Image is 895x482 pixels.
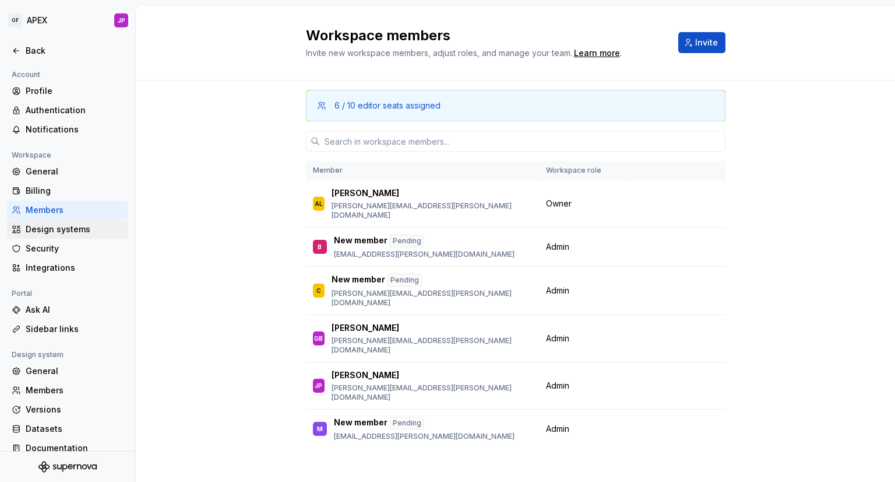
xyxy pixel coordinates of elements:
[26,243,124,254] div: Security
[26,45,124,57] div: Back
[390,417,424,429] div: Pending
[546,241,569,253] span: Admin
[7,101,128,120] a: Authentication
[332,201,532,220] p: [PERSON_NAME][EMAIL_ADDRESS][PERSON_NAME][DOMAIN_NAME]
[546,423,569,435] span: Admin
[38,461,97,473] svg: Supernova Logo
[332,187,399,199] p: [PERSON_NAME]
[7,381,128,400] a: Members
[332,336,532,355] p: [PERSON_NAME][EMAIL_ADDRESS][PERSON_NAME][DOMAIN_NAME]
[387,274,422,287] div: Pending
[26,124,124,135] div: Notifications
[7,82,128,100] a: Profile
[678,32,725,53] button: Invite
[332,383,532,402] p: [PERSON_NAME][EMAIL_ADDRESS][PERSON_NAME][DOMAIN_NAME]
[7,320,128,338] a: Sidebar links
[334,100,441,111] div: 6 / 10 editor seats assigned
[539,161,628,180] th: Workspace role
[306,26,664,45] h2: Workspace members
[7,220,128,239] a: Design systems
[390,235,424,247] div: Pending
[306,48,572,58] span: Invite new workspace members, adjust roles, and manage your team.
[334,235,387,247] p: New member
[7,68,45,82] div: Account
[546,380,569,392] span: Admin
[26,104,124,116] div: Authentication
[7,400,128,419] a: Versions
[332,289,532,308] p: [PERSON_NAME][EMAIL_ADDRESS][PERSON_NAME][DOMAIN_NAME]
[546,285,569,296] span: Admin
[7,362,128,380] a: General
[7,181,128,200] a: Billing
[316,285,321,296] div: C
[7,201,128,219] a: Members
[315,198,323,209] div: AL
[26,185,124,197] div: Billing
[26,442,124,454] div: Documentation
[695,37,718,48] span: Invite
[7,259,128,277] a: Integrations
[8,13,22,27] div: OF
[7,162,128,181] a: General
[26,304,124,316] div: Ask AI
[306,161,539,180] th: Member
[546,198,572,209] span: Owner
[7,301,128,319] a: Ask AI
[27,15,47,26] div: APEX
[26,385,124,396] div: Members
[7,439,128,457] a: Documentation
[26,323,124,335] div: Sidebar links
[334,417,387,429] p: New member
[26,262,124,274] div: Integrations
[334,432,515,441] p: [EMAIL_ADDRESS][PERSON_NAME][DOMAIN_NAME]
[7,287,37,301] div: Portal
[26,85,124,97] div: Profile
[572,49,622,58] span: .
[26,423,124,435] div: Datasets
[314,333,323,344] div: GB
[315,380,322,392] div: JP
[7,148,56,162] div: Workspace
[546,333,569,344] span: Admin
[7,120,128,139] a: Notifications
[7,239,128,258] a: Security
[332,274,385,287] p: New member
[7,41,128,60] a: Back
[7,348,68,362] div: Design system
[26,404,124,415] div: Versions
[26,223,124,235] div: Design systems
[26,166,124,177] div: General
[317,423,323,435] div: M
[2,8,133,33] button: OFAPEXJP
[118,16,125,25] div: JP
[26,204,124,216] div: Members
[332,369,399,381] p: [PERSON_NAME]
[26,365,124,377] div: General
[320,131,725,152] input: Search in workspace members...
[7,420,128,438] a: Datasets
[332,322,399,334] p: [PERSON_NAME]
[334,250,515,259] p: [EMAIL_ADDRESS][PERSON_NAME][DOMAIN_NAME]
[318,241,322,253] div: B
[574,47,620,59] a: Learn more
